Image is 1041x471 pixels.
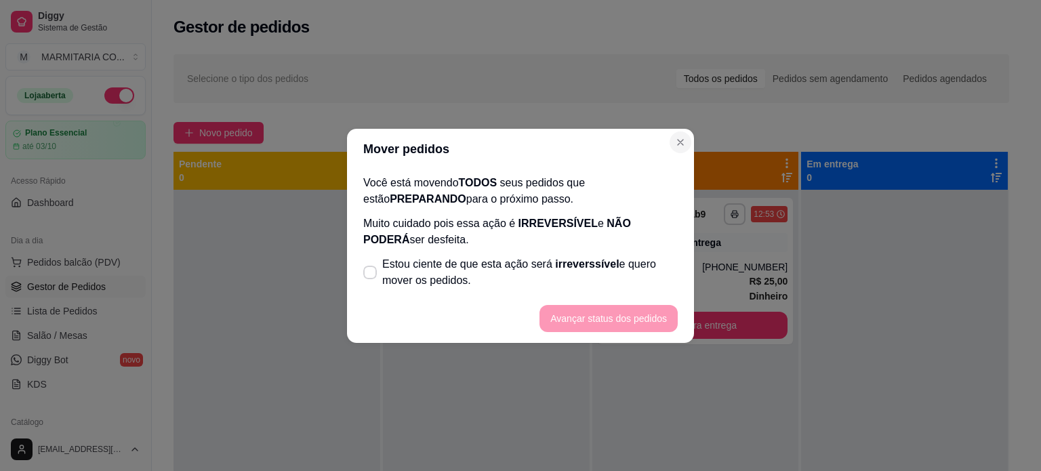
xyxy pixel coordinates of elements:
[518,218,598,229] span: IRREVERSÍVEL
[382,256,678,289] span: Estou ciente de que esta ação será e quero mover os pedidos.
[363,216,678,248] p: Muito cuidado pois essa ação é e ser desfeita.
[347,129,694,169] header: Mover pedidos
[459,177,497,188] span: TODOS
[390,193,466,205] span: PREPARANDO
[555,258,619,270] span: irreverssível
[363,218,631,245] span: NÃO PODERÁ
[363,175,678,207] p: Você está movendo seus pedidos que estão para o próximo passo.
[670,131,691,153] button: Close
